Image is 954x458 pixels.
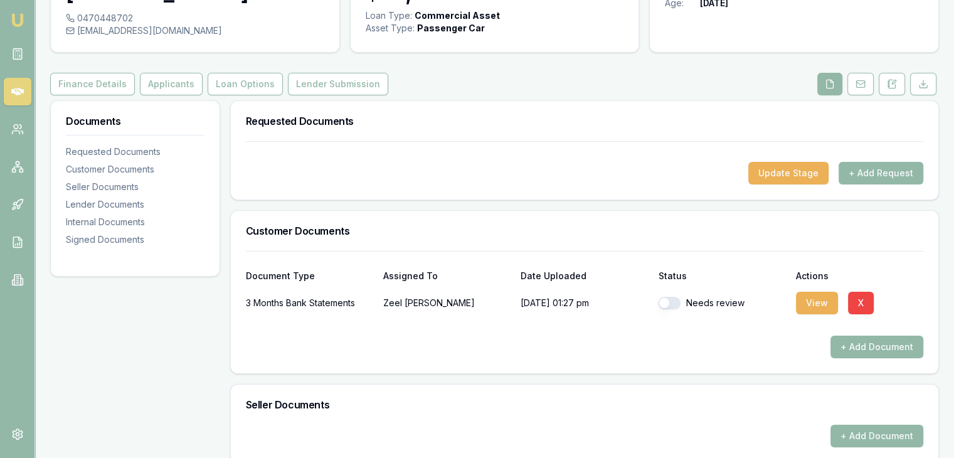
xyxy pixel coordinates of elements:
[246,272,373,280] div: Document Type
[848,292,874,314] button: X
[246,290,373,316] div: 3 Months Bank Statements
[796,272,923,280] div: Actions
[366,22,415,35] div: Asset Type :
[50,73,135,95] button: Finance Details
[66,181,204,193] div: Seller Documents
[246,226,923,236] h3: Customer Documents
[839,162,923,184] button: + Add Request
[521,272,648,280] div: Date Uploaded
[748,162,829,184] button: Update Stage
[66,24,324,37] div: [EMAIL_ADDRESS][DOMAIN_NAME]
[66,198,204,211] div: Lender Documents
[66,233,204,246] div: Signed Documents
[205,73,285,95] a: Loan Options
[658,297,785,309] div: Needs review
[288,73,388,95] button: Lender Submission
[66,12,324,24] div: 0470448702
[383,290,511,316] p: Zeel [PERSON_NAME]
[366,9,412,22] div: Loan Type:
[137,73,205,95] a: Applicants
[658,272,785,280] div: Status
[415,9,500,22] div: Commercial Asset
[10,13,25,28] img: emu-icon-u.png
[140,73,203,95] button: Applicants
[246,116,923,126] h3: Requested Documents
[66,216,204,228] div: Internal Documents
[285,73,391,95] a: Lender Submission
[246,400,923,410] h3: Seller Documents
[383,272,511,280] div: Assigned To
[417,22,485,35] div: Passenger Car
[796,292,838,314] button: View
[208,73,283,95] button: Loan Options
[50,73,137,95] a: Finance Details
[830,425,923,447] button: + Add Document
[830,336,923,358] button: + Add Document
[66,116,204,126] h3: Documents
[521,290,648,316] p: [DATE] 01:27 pm
[66,163,204,176] div: Customer Documents
[66,146,204,158] div: Requested Documents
